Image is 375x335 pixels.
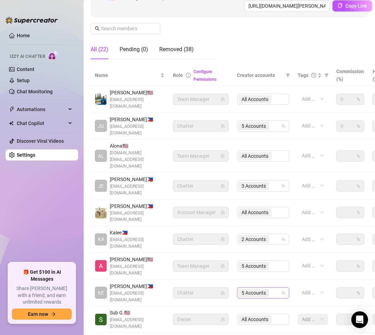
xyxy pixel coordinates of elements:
[17,138,64,144] a: Discover Viral Videos
[17,104,66,115] span: Automations
[242,182,266,190] span: 3 Accounts
[281,237,285,241] span: team
[12,269,72,282] span: 🎁 Get $100 in AI Messages
[12,285,72,306] span: Share [PERSON_NAME] with a friend, and earn unlimited rewards
[110,176,164,183] span: [PERSON_NAME] 🇵🇭
[110,123,164,137] span: [EMAIL_ADDRESS][DOMAIN_NAME]
[242,122,266,130] span: 5 Accounts
[110,290,164,303] span: [EMAIL_ADDRESS][DOMAIN_NAME]
[238,182,269,190] span: 3 Accounts
[351,311,368,328] div: Open Intercom Messenger
[95,93,107,105] img: Emad Ataei
[221,264,225,268] span: lock
[221,317,225,321] span: lock
[17,89,53,94] a: Chat Monitoring
[110,142,164,150] span: Alona 🇺🇸
[238,122,269,130] span: 5 Accounts
[237,71,283,79] span: Creator accounts
[177,121,224,131] span: Chatter
[17,67,35,72] a: Content
[17,118,66,129] span: Chat Copilot
[98,182,104,190] span: JE
[242,289,266,297] span: 5 Accounts
[177,181,224,191] span: Chatter
[95,260,107,272] img: Alexicon Ortiaga
[177,314,224,325] span: Owner
[101,25,151,32] input: Search members
[332,65,368,86] th: Commission (%)
[110,309,164,317] span: Sub G. 🇺🇸
[177,261,224,271] span: Team Manager
[110,210,164,223] span: [EMAIL_ADDRESS][DOMAIN_NAME]
[221,97,225,101] span: lock
[98,122,104,130] span: JU
[332,0,372,11] button: Copy Link
[177,94,224,104] span: Team Manager
[110,229,164,236] span: Kalee 🇵🇭
[12,309,72,320] button: Earn nowarrow-right
[28,311,48,317] span: Earn now
[221,291,225,295] span: lock
[91,45,108,54] div: All (22)
[110,236,164,250] span: [EMAIL_ADDRESS][DOMAIN_NAME]
[281,124,285,128] span: team
[110,202,164,210] span: [PERSON_NAME] 🇵🇭
[6,17,58,24] img: logo-BBDzfeDw.svg
[281,291,285,295] span: team
[110,263,164,276] span: [EMAIL_ADDRESS][DOMAIN_NAME]
[98,152,104,160] span: AL
[95,314,107,325] img: Sub Genius
[110,116,164,123] span: [PERSON_NAME] 🇵🇭
[177,151,224,161] span: Team Manager
[110,256,164,263] span: [PERSON_NAME] 🇺🇸
[9,121,14,126] img: Chat Copilot
[338,3,343,8] span: copy
[186,73,191,78] span: info-circle
[98,235,104,243] span: KA
[110,317,164,330] span: [EMAIL_ADDRESS][DOMAIN_NAME]
[159,45,194,54] div: Removed (38)
[51,312,56,317] span: arrow-right
[110,150,164,170] span: [DOMAIN_NAME][EMAIL_ADDRESS][DOMAIN_NAME]
[98,289,104,297] span: KE
[95,71,159,79] span: Name
[177,207,224,218] span: Account Manager
[110,183,164,196] span: [EMAIL_ADDRESS][DOMAIN_NAME]
[110,282,164,290] span: [PERSON_NAME] 🇵🇭
[173,72,183,78] span: Role
[298,71,308,79] span: Tags
[311,73,316,78] span: question-circle
[9,107,15,112] span: thunderbolt
[221,237,225,241] span: lock
[48,50,59,61] img: AI Chatter
[284,70,291,80] span: filter
[17,33,30,38] a: Home
[281,184,285,188] span: team
[221,184,225,188] span: lock
[177,288,224,298] span: Chatter
[345,3,367,9] span: Copy Link
[95,207,107,218] img: Aaron Paul Carnaje
[120,45,148,54] div: Pending (0)
[286,73,290,77] span: filter
[17,78,30,83] a: Setup
[193,69,216,82] a: Configure Permissions
[323,70,330,80] span: filter
[238,235,269,243] span: 2 Accounts
[91,65,169,86] th: Name
[238,289,269,297] span: 5 Accounts
[110,89,164,96] span: [PERSON_NAME] 🇺🇸
[242,235,266,243] span: 2 Accounts
[324,73,329,77] span: filter
[10,53,45,60] span: Izzy AI Chatter
[17,152,35,158] a: Settings
[95,26,100,31] span: search
[221,210,225,215] span: lock
[221,124,225,128] span: lock
[221,154,225,158] span: lock
[110,96,164,110] span: [EMAIL_ADDRESS][DOMAIN_NAME]
[177,234,224,244] span: Chatter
